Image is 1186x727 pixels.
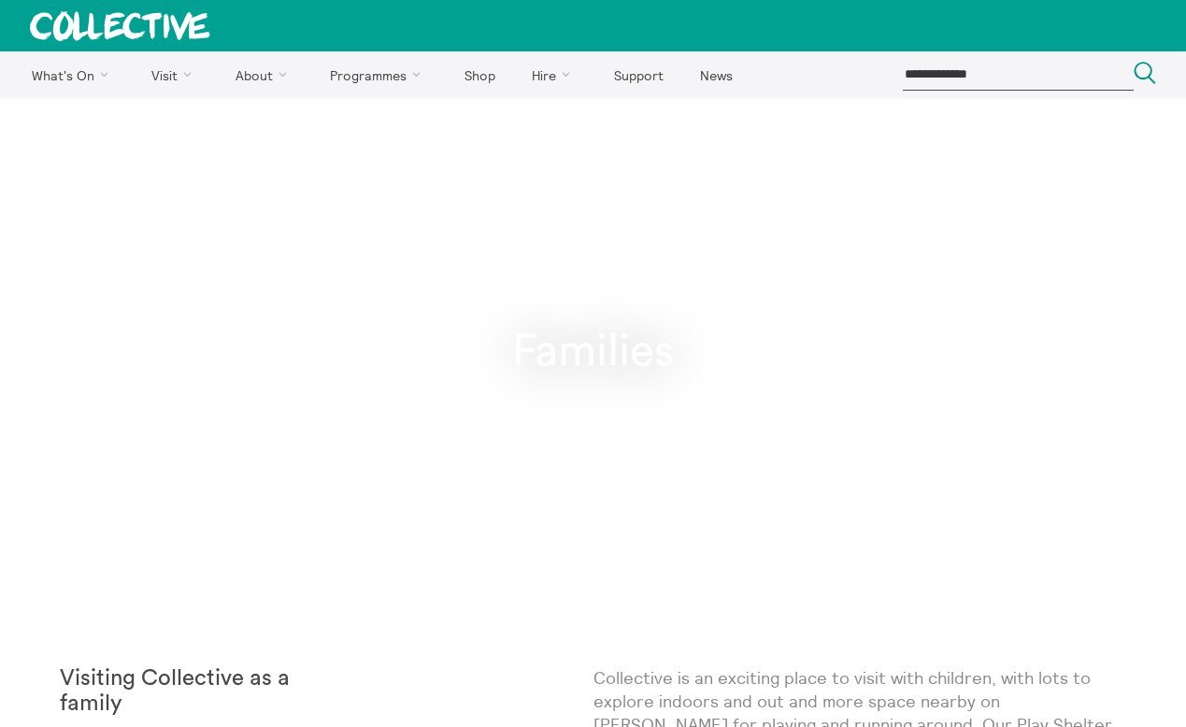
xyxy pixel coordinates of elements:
[15,51,132,98] a: What's On
[60,667,290,716] strong: Visiting Collective as a family
[683,51,749,98] a: News
[516,51,594,98] a: Hire
[219,51,310,98] a: About
[597,51,679,98] a: Support
[314,51,445,98] a: Programmes
[136,51,216,98] a: Visit
[448,51,511,98] a: Shop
